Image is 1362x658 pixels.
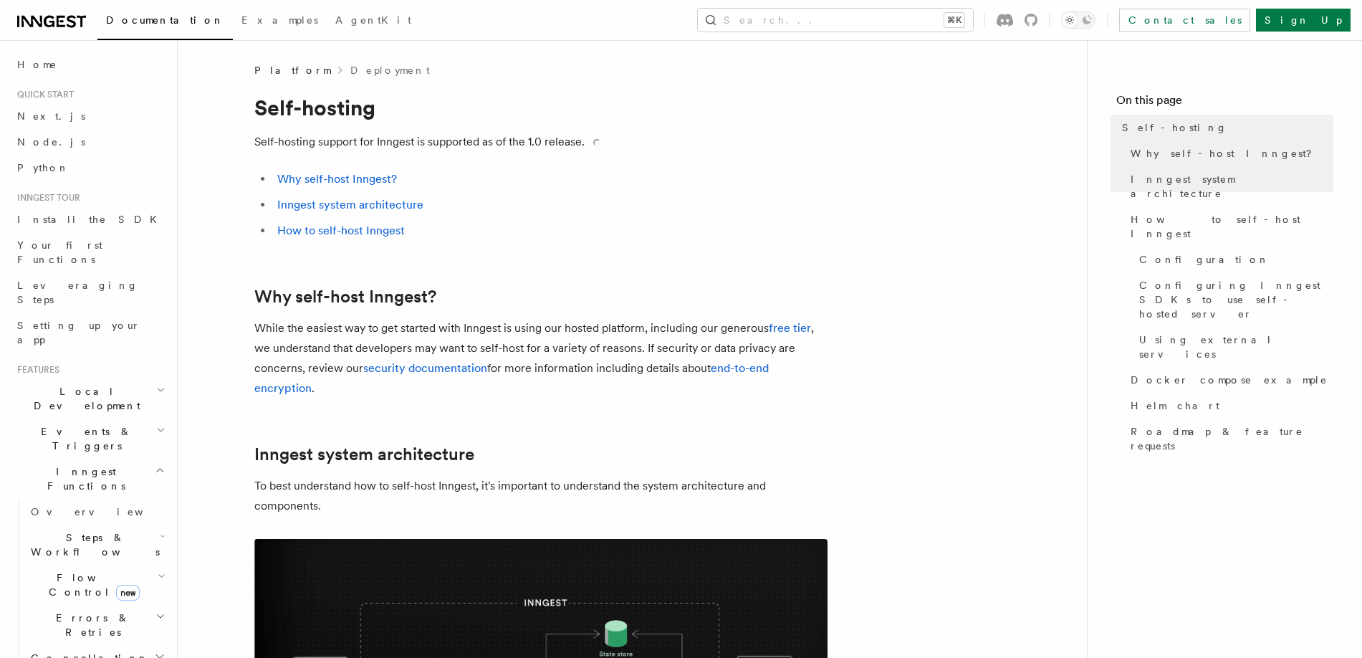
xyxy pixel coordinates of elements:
[277,224,405,237] a: How to self-host Inngest
[327,4,420,39] a: AgentKit
[1061,11,1095,29] button: Toggle dark mode
[1122,120,1227,135] span: Self-hosting
[11,424,156,453] span: Events & Triggers
[1131,146,1322,161] span: Why self-host Inngest?
[11,459,168,499] button: Inngest Functions
[17,57,57,72] span: Home
[1131,424,1333,453] span: Roadmap & feature requests
[11,378,168,419] button: Local Development
[1116,115,1333,140] a: Self-hosting
[116,585,140,601] span: new
[254,476,828,516] p: To best understand how to self-host Inngest, it's important to understand the system architecture...
[1125,140,1333,166] a: Why self-host Inngest?
[350,63,430,77] a: Deployment
[1116,92,1333,115] h4: On this page
[1139,333,1333,361] span: Using external services
[1125,166,1333,206] a: Inngest system architecture
[25,571,158,599] span: Flow Control
[1131,373,1328,387] span: Docker compose example
[31,506,178,518] span: Overview
[254,132,828,152] p: Self-hosting support for Inngest is supported as of the 1.0 release.
[254,95,828,120] h1: Self-hosting
[11,232,168,272] a: Your first Functions
[11,103,168,129] a: Next.js
[241,14,318,26] span: Examples
[1119,9,1250,32] a: Contact sales
[11,129,168,155] a: Node.js
[335,14,411,26] span: AgentKit
[25,605,168,645] button: Errors & Retries
[254,63,330,77] span: Platform
[1133,247,1333,272] a: Configuration
[11,52,168,77] a: Home
[25,611,155,639] span: Errors & Retries
[698,9,973,32] button: Search...⌘K
[1131,172,1333,201] span: Inngest system architecture
[11,313,168,353] a: Setting up your app
[1125,393,1333,419] a: Helm chart
[17,214,166,225] span: Install the SDK
[233,4,327,39] a: Examples
[25,565,168,605] button: Flow Controlnew
[1139,278,1333,321] span: Configuring Inngest SDKs to use self-hosted server
[277,172,397,186] a: Why self-host Inngest?
[1125,367,1333,393] a: Docker compose example
[11,364,59,376] span: Features
[11,192,80,204] span: Inngest tour
[17,162,69,173] span: Python
[1133,272,1333,327] a: Configuring Inngest SDKs to use self-hosted server
[25,530,160,559] span: Steps & Workflows
[254,287,436,307] a: Why self-host Inngest?
[17,320,140,345] span: Setting up your app
[254,318,828,399] p: While the easiest way to get started with Inngest is using our hosted platform, including our gen...
[1133,327,1333,367] a: Using external services
[11,384,156,413] span: Local Development
[17,280,138,305] span: Leveraging Steps
[1125,419,1333,459] a: Roadmap & feature requests
[769,321,811,335] a: free tier
[1139,252,1270,267] span: Configuration
[11,206,168,232] a: Install the SDK
[97,4,233,40] a: Documentation
[25,499,168,525] a: Overview
[944,13,964,27] kbd: ⌘K
[11,155,168,181] a: Python
[106,14,224,26] span: Documentation
[11,419,168,459] button: Events & Triggers
[277,198,423,211] a: Inngest system architecture
[11,464,155,493] span: Inngest Functions
[1131,212,1333,241] span: How to self-host Inngest
[1125,206,1333,247] a: How to self-host Inngest
[1256,9,1351,32] a: Sign Up
[11,272,168,313] a: Leveraging Steps
[11,89,74,100] span: Quick start
[1131,399,1219,413] span: Helm chart
[17,136,85,148] span: Node.js
[17,239,102,265] span: Your first Functions
[25,525,168,565] button: Steps & Workflows
[17,110,85,122] span: Next.js
[363,361,487,375] a: security documentation
[254,444,474,464] a: Inngest system architecture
